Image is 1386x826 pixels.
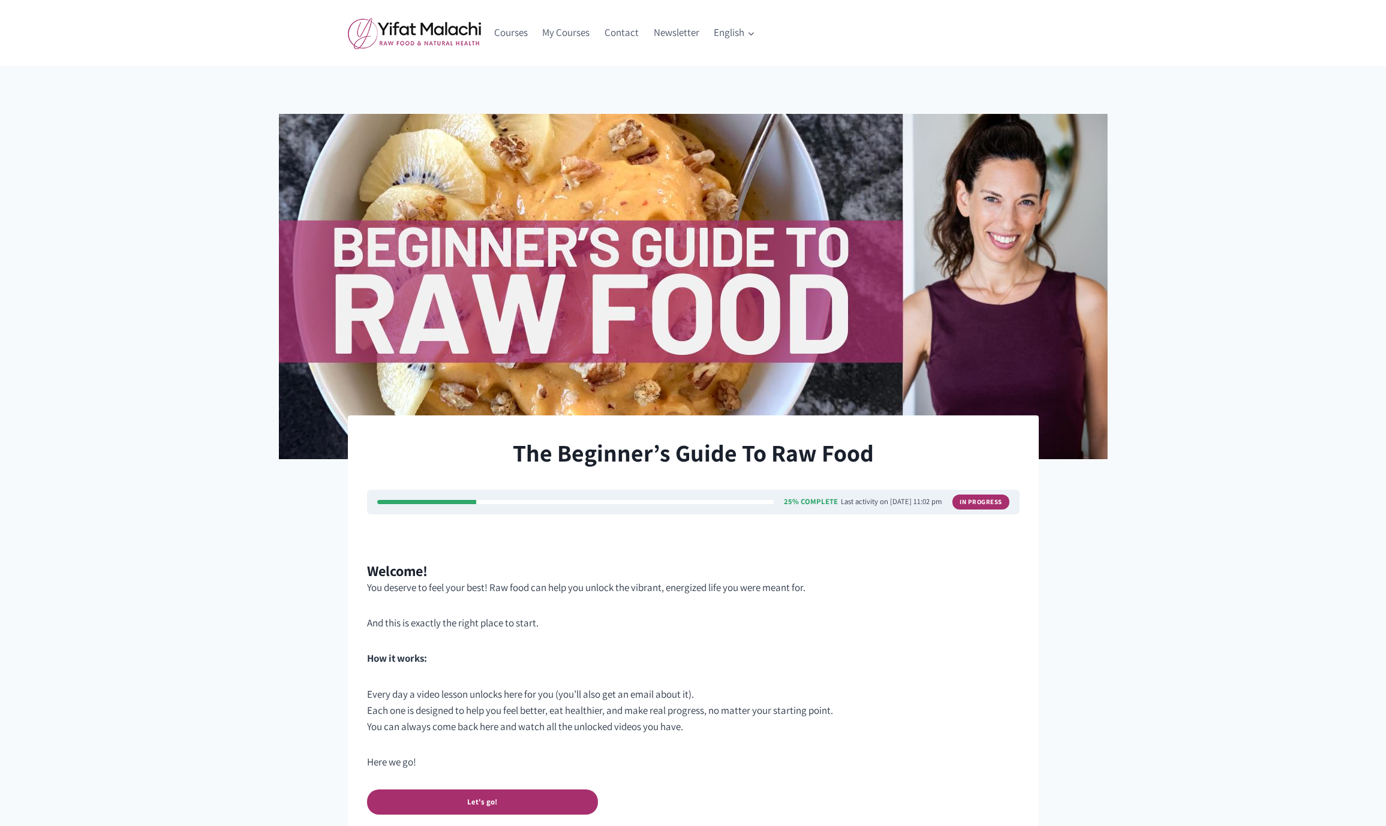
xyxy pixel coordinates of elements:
[535,19,597,47] a: My Courses
[487,19,762,47] nav: Primary
[367,615,1020,631] p: And this is exactly the right place to start.
[706,19,762,47] a: English
[367,580,1020,596] p: You deserve to feel your best! Raw food can help you unlock the vibrant, energized life you were ...
[367,686,1020,735] p: Every day a video lesson unlocks here for you (you’ll also get an email about it). Each one is de...
[367,754,1020,770] p: Here we go!
[367,562,1020,580] h3: Welcome!
[367,789,598,814] a: Let's go!
[597,19,647,47] a: Contact
[952,495,1009,509] div: In Progress
[367,652,427,665] strong: How it works:
[487,19,536,47] a: Courses
[367,435,1020,471] h1: The Beginner’s Guide To Raw Food
[646,19,706,47] a: Newsletter
[841,498,942,506] div: Last activity on [DATE] 11:02 pm
[784,498,838,506] div: 25% Complete
[348,17,481,49] img: yifat_logo41_en.png
[714,25,754,41] span: English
